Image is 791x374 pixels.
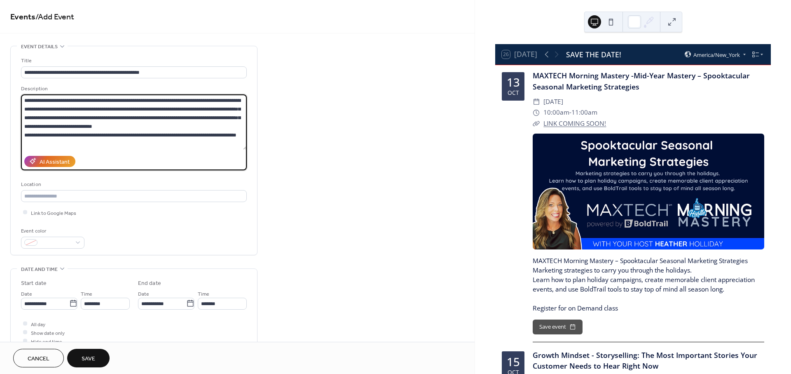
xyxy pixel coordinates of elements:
[507,356,520,368] div: 15
[67,349,110,367] button: Save
[533,350,757,371] a: Growth Mindset - Storyselling: The Most Important Stories Your Customer Needs to Hear Right Now
[21,42,58,51] span: Event details
[82,355,95,363] span: Save
[543,107,569,118] span: 10:00am
[569,107,571,118] span: -
[543,96,563,107] span: [DATE]
[533,71,750,91] a: MAXTECH Morning Mastery -Mid-Year Mastery – Spooktacular Seasonal Marketing Strategies
[21,56,245,65] div: Title
[13,349,64,367] button: Cancel
[198,289,209,298] span: Time
[40,158,70,166] div: AI Assistant
[31,329,65,337] span: Show date only
[10,9,35,25] a: Events
[81,289,92,298] span: Time
[21,180,245,189] div: Location
[507,77,520,88] div: 13
[31,320,45,329] span: All day
[35,9,74,25] span: / Add Event
[21,289,32,298] span: Date
[24,156,75,167] button: AI Assistant
[21,279,47,288] div: Start date
[533,107,540,118] div: ​
[566,49,621,60] div: SAVE THE DATE!
[21,85,245,93] div: Description
[31,337,62,346] span: Hide end time
[533,118,540,129] div: ​
[543,119,606,128] a: LINK COMING SOON!
[508,90,519,96] div: Oct
[533,96,540,107] div: ​
[138,279,161,288] div: End date
[533,256,764,313] div: MAXTECH Morning Mastery – Spooktacular Seasonal Marketing Strategies Marketing strategies to carr...
[138,289,149,298] span: Date
[21,265,58,274] span: Date and time
[31,209,76,217] span: Link to Google Maps
[533,320,583,334] button: Save event
[21,227,83,235] div: Event color
[693,52,740,57] span: America/New_York
[571,107,597,118] span: 11:00am
[28,355,49,363] span: Cancel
